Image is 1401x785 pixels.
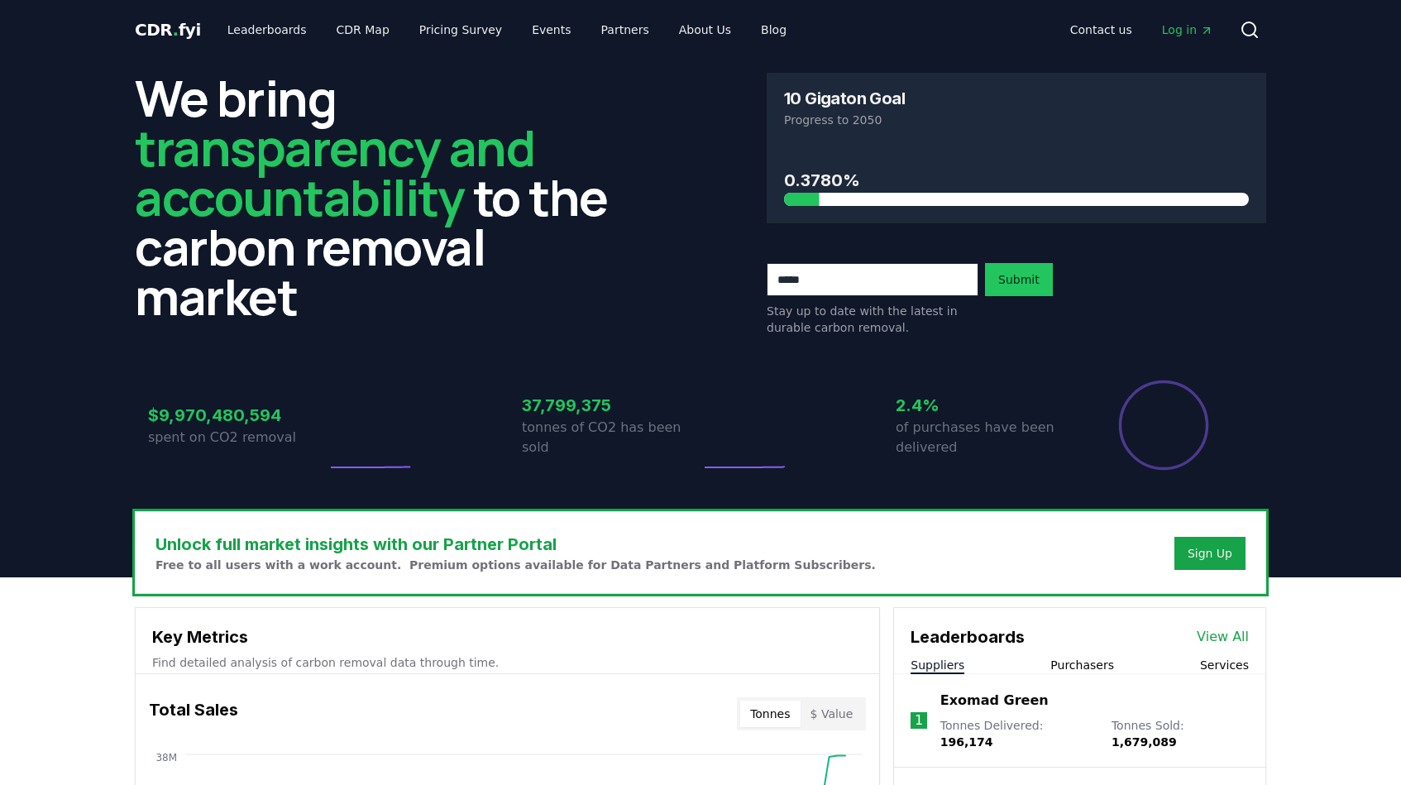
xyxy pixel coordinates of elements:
h3: Total Sales [149,697,238,730]
a: Contact us [1057,15,1145,45]
tspan: 38M [155,752,177,763]
span: 1,679,089 [1112,735,1177,749]
p: tonnes of CO2 has been sold [522,418,700,457]
h3: Key Metrics [152,625,863,649]
button: $ Value [801,701,863,727]
button: Purchasers [1050,657,1114,673]
h3: 2.4% [896,393,1074,418]
h3: Unlock full market insights with our Partner Portal [155,532,876,557]
span: CDR fyi [135,20,201,40]
p: Stay up to date with the latest in durable carbon removal. [767,303,978,336]
p: Tonnes Sold : [1112,717,1249,750]
a: Pricing Survey [406,15,515,45]
a: Events [519,15,584,45]
span: transparency and accountability [135,113,534,231]
span: 196,174 [940,735,993,749]
button: Suppliers [911,657,964,673]
p: Progress to 2050 [784,112,1249,128]
p: Find detailed analysis of carbon removal data through time. [152,654,863,671]
h2: We bring to the carbon removal market [135,73,634,321]
span: Log in [1162,22,1213,38]
a: Partners [588,15,662,45]
p: of purchases have been delivered [896,418,1074,457]
a: About Us [666,15,744,45]
h3: 37,799,375 [522,393,700,418]
p: Tonnes Delivered : [940,717,1095,750]
a: CDR Map [323,15,403,45]
h3: $9,970,480,594 [148,403,327,428]
a: Blog [748,15,800,45]
nav: Main [214,15,800,45]
p: Free to all users with a work account. Premium options available for Data Partners and Platform S... [155,557,876,573]
a: View All [1197,627,1249,647]
button: Sign Up [1174,537,1246,570]
a: CDR.fyi [135,18,201,41]
button: Submit [985,263,1053,296]
p: 1 [915,711,923,730]
button: Services [1200,657,1249,673]
button: Tonnes [740,701,800,727]
a: Sign Up [1188,545,1232,562]
span: . [173,20,179,40]
h3: Leaderboards [911,625,1025,649]
p: spent on CO2 removal [148,428,327,448]
a: Leaderboards [214,15,320,45]
h3: 0.3780% [784,168,1249,193]
a: Log in [1149,15,1226,45]
h3: 10 Gigaton Goal [784,90,905,107]
div: Percentage of sales delivered [1117,379,1210,471]
nav: Main [1057,15,1226,45]
a: Exomad Green [940,691,1049,711]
